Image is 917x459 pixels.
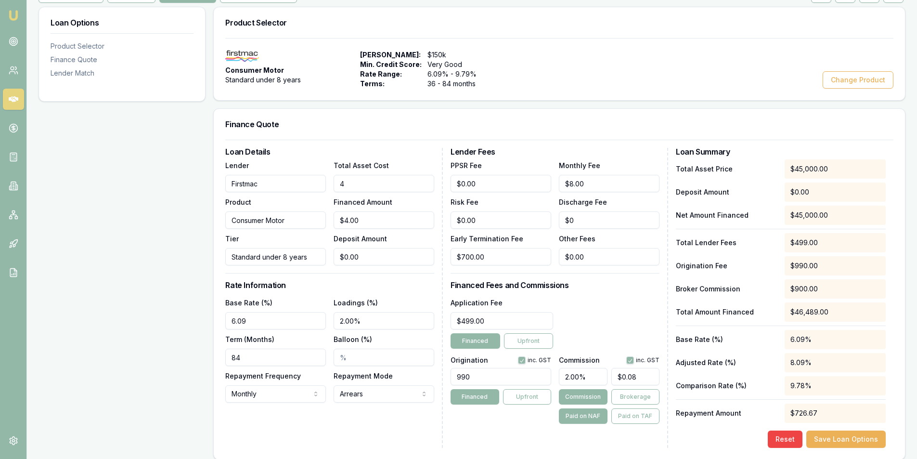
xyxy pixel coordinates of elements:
button: Brokerage [611,389,659,405]
button: Save Loan Options [806,431,886,448]
div: 8.09% [785,353,886,372]
span: 6.09% - 9.79% [427,69,491,79]
label: Deposit Amount [334,235,387,243]
input: $ [451,248,551,265]
button: Financed [451,389,499,405]
div: 6.09% [785,330,886,349]
p: Base Rate (%) [676,335,777,344]
button: Paid on NAF [559,408,607,424]
span: Consumer Motor [225,66,284,75]
label: Repayment Frequency [225,372,301,380]
input: $ [559,211,659,229]
div: Lender Match [51,68,194,78]
label: Commission [559,357,600,364]
p: Net Amount Financed [676,210,777,220]
label: PPSR Fee [451,161,482,170]
input: $ [451,175,551,192]
input: $ [334,211,434,229]
label: Other Fees [559,235,595,243]
label: Application Fee [451,299,503,307]
span: [PERSON_NAME]: [360,50,422,60]
div: $45,000.00 [785,206,886,225]
span: Rate Range: [360,69,422,79]
input: % [334,312,434,329]
input: $ [451,211,551,229]
div: inc. GST [626,356,659,364]
div: $726.67 [785,404,886,423]
div: $499.00 [785,233,886,252]
p: Repayment Amount [676,408,777,418]
button: Upfront [503,389,551,405]
span: $150k [427,50,491,60]
label: Lender [225,161,249,170]
label: Loadings (%) [334,299,378,307]
h3: Product Selector [225,19,893,26]
input: $ [334,175,434,192]
p: Adjusted Rate (%) [676,358,777,367]
img: Firstmac [225,50,258,62]
h3: Financed Fees and Commissions [451,281,659,289]
button: Commission [559,389,607,405]
span: Very Good [427,60,491,69]
p: Broker Commission [676,284,777,294]
label: Balloon (%) [334,335,372,343]
div: Product Selector [51,41,194,51]
label: Origination [451,357,488,364]
img: emu-icon-u.png [8,10,19,21]
label: Base Rate (%) [225,299,272,307]
label: Repayment Mode [334,372,393,380]
div: 9.78% [785,376,886,395]
p: Total Asset Price [676,164,777,174]
div: $990.00 [785,256,886,275]
input: $ [559,248,659,265]
input: % [559,368,607,385]
label: Total Asset Cost [334,161,389,170]
p: Origination Fee [676,261,777,271]
button: Financed [451,333,500,349]
input: % [225,312,326,329]
p: Deposit Amount [676,187,777,197]
button: Change Product [823,71,893,89]
div: inc. GST [518,356,551,364]
span: 36 - 84 months [427,79,491,89]
div: $0.00 [785,183,886,202]
input: $ [559,175,659,192]
label: Product [225,198,251,206]
p: Comparison Rate (%) [676,381,777,391]
div: $45,000.00 [785,159,886,179]
h3: Loan Options [51,19,194,26]
label: Early Termination Fee [451,235,523,243]
label: Discharge Fee [559,198,607,206]
div: $46,489.00 [785,302,886,322]
input: $ [451,312,553,329]
span: Terms: [360,79,422,89]
div: $900.00 [785,279,886,299]
label: Financed Amount [334,198,392,206]
button: Upfront [504,333,553,349]
label: Term (Months) [225,335,274,343]
h3: Loan Details [225,148,434,156]
label: Tier [225,235,239,243]
input: % [334,349,434,366]
div: Finance Quote [51,55,194,65]
label: Risk Fee [451,198,478,206]
input: $ [334,248,434,265]
h3: Rate Information [225,281,434,289]
button: Paid on TAF [611,408,659,424]
h3: Lender Fees [451,148,659,156]
button: Reset [768,431,802,448]
p: Total Lender Fees [676,238,777,248]
h3: Loan Summary [676,148,886,156]
span: Min. Credit Score: [360,60,422,69]
label: Monthly Fee [559,161,600,170]
span: Standard under 8 years [225,75,301,85]
p: Total Amount Financed [676,307,777,317]
h3: Finance Quote [225,120,893,128]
